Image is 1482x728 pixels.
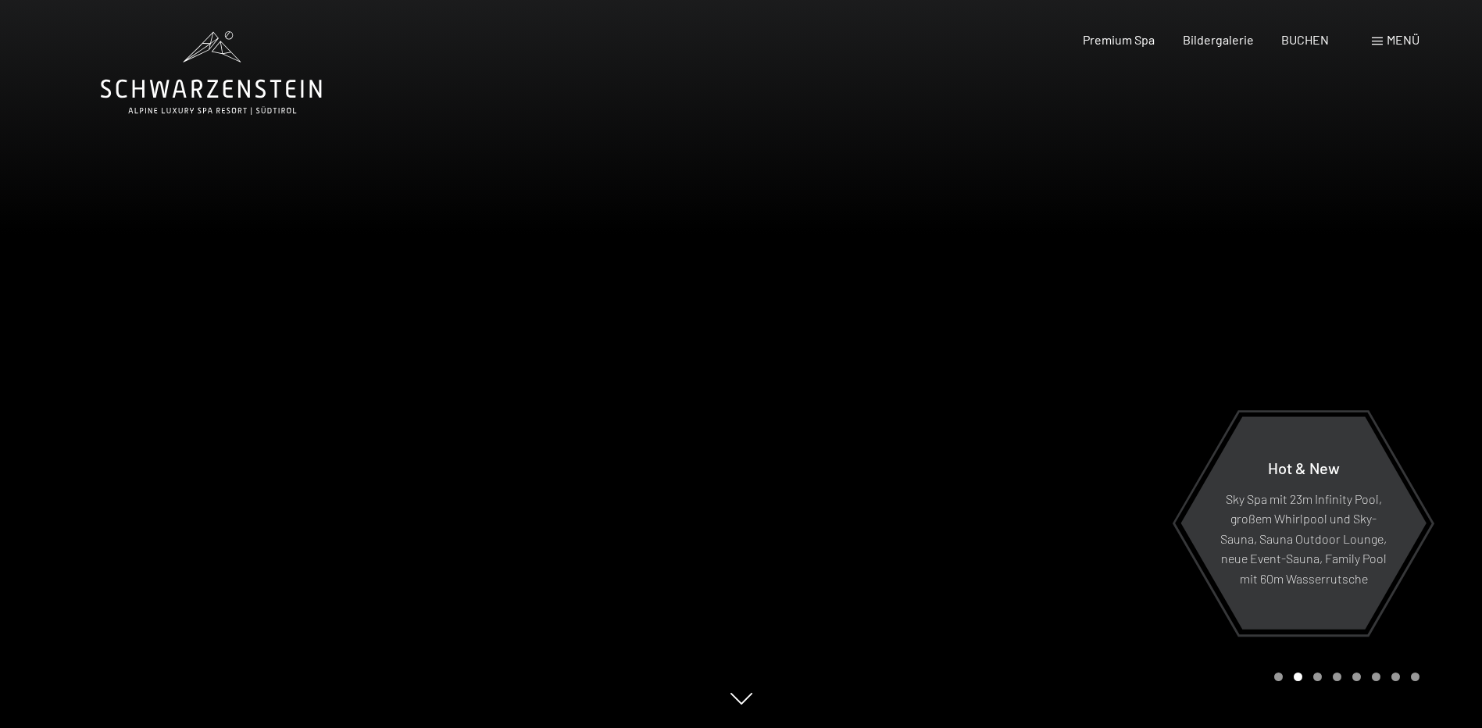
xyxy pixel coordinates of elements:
a: Hot & New Sky Spa mit 23m Infinity Pool, großem Whirlpool und Sky-Sauna, Sauna Outdoor Lounge, ne... [1180,416,1427,630]
div: Carousel Pagination [1269,673,1420,681]
a: BUCHEN [1281,32,1329,47]
div: Carousel Page 8 [1411,673,1420,681]
span: Hot & New [1268,458,1340,476]
p: Sky Spa mit 23m Infinity Pool, großem Whirlpool und Sky-Sauna, Sauna Outdoor Lounge, neue Event-S... [1219,488,1388,588]
div: Carousel Page 5 [1352,673,1361,681]
a: Premium Spa [1083,32,1155,47]
div: Carousel Page 2 (Current Slide) [1294,673,1302,681]
span: Menü [1387,32,1420,47]
div: Carousel Page 4 [1333,673,1341,681]
div: Carousel Page 7 [1391,673,1400,681]
a: Bildergalerie [1183,32,1254,47]
div: Carousel Page 6 [1372,673,1380,681]
div: Carousel Page 3 [1313,673,1322,681]
div: Carousel Page 1 [1274,673,1283,681]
